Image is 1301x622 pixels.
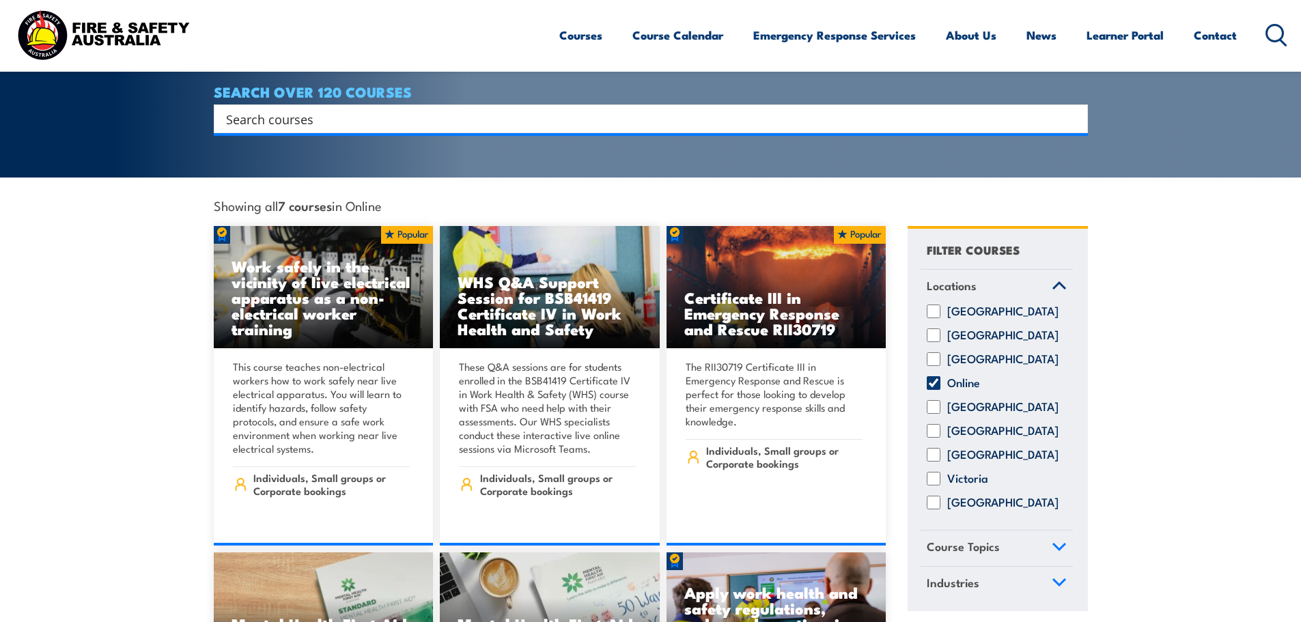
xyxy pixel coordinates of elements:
[927,574,979,592] span: Industries
[706,444,863,470] span: Individuals, Small groups or Corporate bookings
[947,496,1059,509] label: [GEOGRAPHIC_DATA]
[947,328,1059,342] label: [GEOGRAPHIC_DATA]
[921,270,1073,305] a: Locations
[667,226,886,349] img: Live Fire Flashover Cell
[480,471,636,497] span: Individuals, Small groups or Corporate bookings
[1026,17,1057,53] a: News
[753,17,916,53] a: Emergency Response Services
[214,226,434,349] a: Work safely in the vicinity of live electrical apparatus as a non-electrical worker training
[947,448,1059,462] label: [GEOGRAPHIC_DATA]
[947,305,1059,318] label: [GEOGRAPHIC_DATA]
[440,226,660,349] img: BSB41419 – Certificate IV in Work Health and Safety
[226,109,1058,129] input: Search input
[278,196,332,214] strong: 7 courses
[947,424,1059,438] label: [GEOGRAPHIC_DATA]
[946,17,996,53] a: About Us
[233,360,410,455] p: This course teaches non-electrical workers how to work safely near live electrical apparatus. You...
[684,289,869,337] h3: Certificate III in Emergency Response and Rescue RII30719
[947,400,1059,414] label: [GEOGRAPHIC_DATA]
[632,17,723,53] a: Course Calendar
[947,352,1059,366] label: [GEOGRAPHIC_DATA]
[214,226,434,349] img: Work safely in the vicinity of live electrical apparatus as a non-electrical worker (Distance) TR...
[667,226,886,349] a: Certificate III in Emergency Response and Rescue RII30719
[1087,17,1164,53] a: Learner Portal
[1194,17,1237,53] a: Contact
[921,567,1073,602] a: Industries
[927,537,1000,556] span: Course Topics
[921,531,1073,566] a: Course Topics
[927,240,1020,259] h4: FILTER COURSES
[1064,109,1083,128] button: Search magnifier button
[947,472,988,485] label: Victoria
[232,258,416,337] h3: Work safely in the vicinity of live electrical apparatus as a non-electrical worker training
[459,360,636,455] p: These Q&A sessions are for students enrolled in the BSB41419 Certificate IV in Work Health & Safe...
[253,471,410,497] span: Individuals, Small groups or Corporate bookings
[214,198,382,212] span: Showing all in Online
[559,17,602,53] a: Courses
[440,226,660,349] a: WHS Q&A Support Session for BSB41419 Certificate IV in Work Health and Safety
[927,277,977,295] span: Locations
[686,360,863,428] p: The RII30719 Certificate III in Emergency Response and Rescue is perfect for those looking to dev...
[229,109,1061,128] form: Search form
[947,376,980,390] label: Online
[214,84,1088,99] h4: SEARCH OVER 120 COURSES
[458,274,642,337] h3: WHS Q&A Support Session for BSB41419 Certificate IV in Work Health and Safety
